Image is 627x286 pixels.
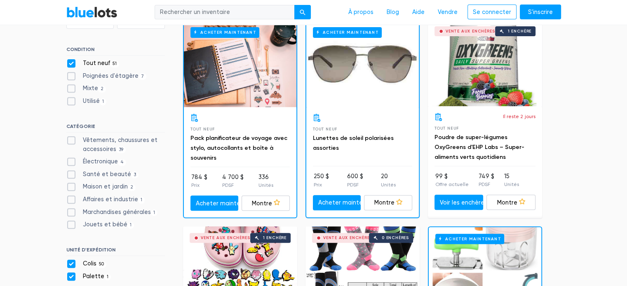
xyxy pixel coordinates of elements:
[153,210,155,215] font: 1
[434,195,484,210] a: Voir les enchères
[313,127,337,131] font: Tout neuf
[445,237,501,242] font: Acheter maintenant
[374,199,395,206] font: Montre
[83,273,104,280] font: Palette
[120,159,124,165] font: 4
[381,182,396,188] font: Unités
[83,196,138,203] font: Affaires et industrie
[66,47,94,52] font: CONDITION
[83,209,151,216] font: Marchandises générales
[222,182,234,188] font: PDSF
[504,173,510,180] font: 15
[83,221,127,228] font: Jouets et bébé
[190,135,287,161] a: Pack planificateur de voyage avec stylo, autocollants et boîte à souvenirs
[313,135,394,151] a: Lunettes de soleil polarisées assorties
[101,86,103,91] font: 2
[347,173,363,180] font: 600 $
[107,274,108,279] font: 1
[134,172,136,177] font: 3
[440,199,487,206] font: Voir les enchères
[431,5,464,20] a: Vendre
[435,181,469,187] font: Offre actuelle
[201,235,275,240] font: Vente aux enchères en direct
[83,183,128,190] font: Maison et jardin
[504,181,519,187] font: Unités
[130,184,133,190] font: 2
[119,147,123,152] font: 39
[83,137,157,153] font: Vêtements, chaussures et accessoires
[83,60,110,67] font: Tout neuf
[479,181,490,187] font: PDSF
[528,9,553,16] font: S'inscrire
[435,173,448,180] font: 99 $
[342,5,380,20] a: À propos
[323,235,398,240] font: Vente aux enchères en direct
[191,182,200,188] font: Prix
[263,235,286,240] font: 1 enchère
[130,222,132,228] font: 1
[438,9,458,16] font: Vendre
[258,182,273,188] font: Unités
[141,74,144,79] font: 7
[434,126,459,130] font: Tout neuf
[347,182,358,188] font: PDSF
[83,260,96,267] font: Colis
[102,99,104,104] font: 1
[381,173,388,180] font: 20
[380,5,406,20] a: Blog
[486,195,535,210] a: Montre
[318,199,376,206] font: Acheter maintenant
[242,195,290,211] a: Montre
[83,171,131,178] font: Santé et beauté
[196,200,254,207] font: Acheter maintenant
[497,199,517,206] font: Montre
[428,20,542,106] a: Vente aux enchères en direct 1 enchère
[473,9,511,16] font: Se connecter
[412,9,425,16] font: Aide
[222,174,244,181] font: 4 700 $
[141,197,142,202] font: 1
[83,85,98,92] font: Mixte
[83,72,139,79] font: Poignées d'étagère
[200,30,256,35] font: Acheter maintenant
[479,173,494,180] font: 749 $
[446,29,520,34] font: Vente aux enchères en direct
[520,5,561,20] a: S'inscrire
[258,174,269,181] font: 336
[71,19,80,26] font: Min
[387,9,399,16] font: Blog
[184,21,296,107] a: Acheter maintenant
[99,261,104,267] font: 50
[364,195,412,210] a: Montre
[503,114,535,119] font: Il reste 2 jours
[155,5,295,20] input: Rechercher un inventaire
[508,29,531,34] font: 1 enchère
[467,5,517,20] a: Se connecter
[66,123,95,129] font: CATÉGORIE
[191,174,207,181] font: 784 $
[83,98,100,105] font: Utilisé
[122,19,133,26] font: Max
[190,127,215,131] font: Tout neuf
[306,21,419,107] a: Acheter maintenant
[323,30,379,35] font: Acheter maintenant
[252,200,272,207] font: Montre
[83,158,118,165] font: Électronique
[434,134,524,160] a: Poudre de super-légumes OxyGreens d'EHP Labs – Super-aliments verts quotidiens
[190,195,239,211] a: Acheter maintenant
[348,9,373,16] font: À propos
[66,247,115,253] font: UNITÉ D'EXPÉDITION
[113,61,117,66] font: 51
[382,235,409,240] font: 0 enchères
[406,5,431,20] a: Aide
[314,173,329,180] font: 250 $
[314,182,322,188] font: Prix
[313,195,361,210] a: Acheter maintenant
